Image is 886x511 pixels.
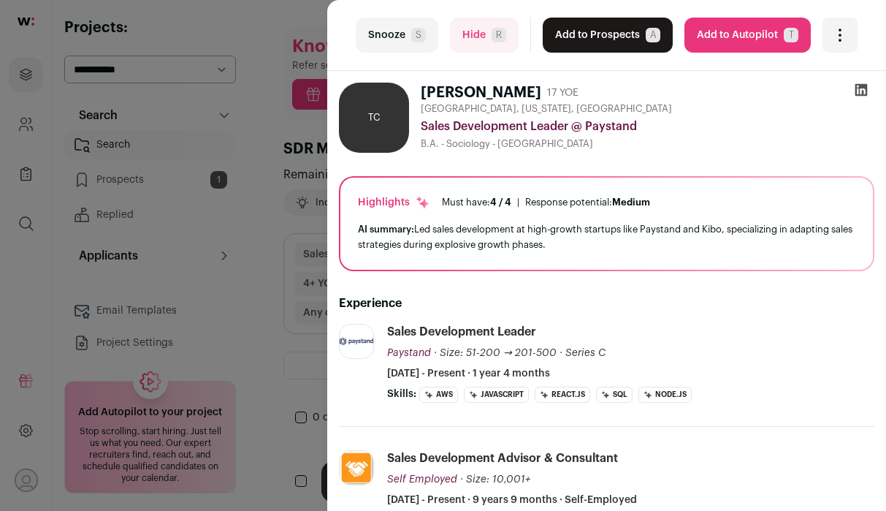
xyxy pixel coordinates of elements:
button: Open dropdown [822,18,858,53]
span: [DATE] - Present · 9 years 9 months · Self-Employed [387,493,637,507]
div: Response potential: [525,197,650,208]
h2: Experience [339,295,874,312]
span: · [560,346,562,360]
span: Self Employed [387,474,457,485]
button: Add to ProspectsA [543,18,673,53]
div: TC [339,83,409,153]
span: A [646,28,660,42]
span: 4 / 4 [490,197,511,207]
div: 17 YOE [547,86,578,100]
div: Sales Development Advisor & Consultant [387,450,618,466]
span: Series C [565,348,606,358]
span: R [492,28,506,42]
button: Add to AutopilotT [684,18,811,53]
li: JavaScript [464,387,529,403]
div: B.A. - Sociology - [GEOGRAPHIC_DATA] [421,138,874,150]
button: HideR [450,18,519,53]
span: AI summary: [358,224,414,234]
li: AWS [419,387,458,403]
div: Sales Development Leader [387,324,536,340]
div: Highlights [358,195,430,210]
li: SQL [596,387,633,403]
li: React.js [535,387,590,403]
img: 8b2f852783e5124bf81e17a747e7b94aa8f4e96437e3ee4f41edcffb7af7040d.jpg [340,451,373,485]
span: [DATE] - Present · 1 year 4 months [387,366,550,381]
span: · Size: 51-200 → 201-500 [434,348,557,358]
span: [GEOGRAPHIC_DATA], [US_STATE], [GEOGRAPHIC_DATA] [421,103,672,115]
span: Skills: [387,387,416,401]
button: SnoozeS [356,18,438,53]
span: · Size: 10,001+ [460,474,530,485]
li: Node.js [638,387,692,403]
h1: [PERSON_NAME] [421,83,541,103]
span: Paystand [387,348,431,358]
span: S [411,28,426,42]
span: Medium [612,197,650,207]
div: Led sales development at high-growth startups like Paystand and Kibo, specializing in adapting sa... [358,222,855,252]
span: T [784,28,798,42]
img: 3d7b5b7f36402465fe8c3413b5dc499f9281ebefc46881c89181209d0ee14d78.png [340,338,373,345]
div: Must have: [442,197,511,208]
div: Sales Development Leader @ Paystand [421,118,874,135]
ul: | [442,197,650,208]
